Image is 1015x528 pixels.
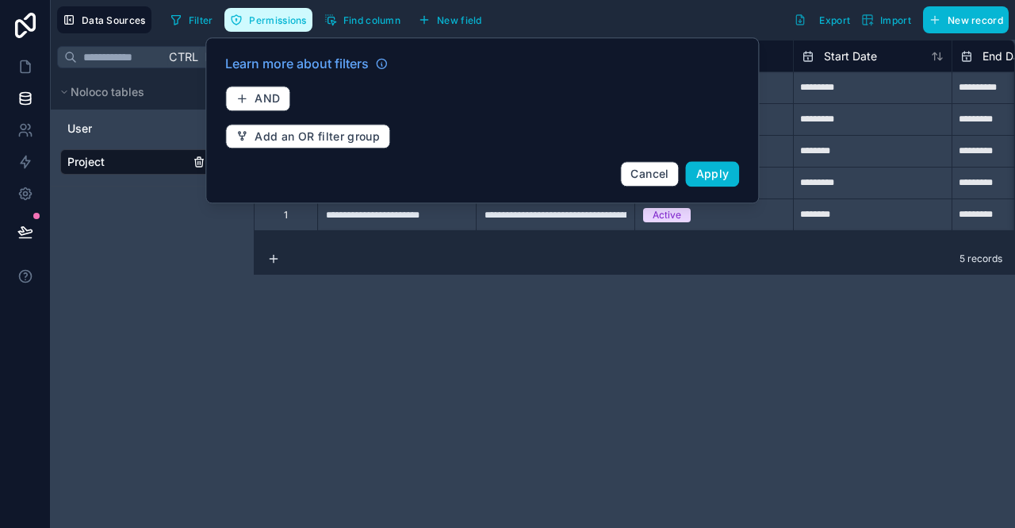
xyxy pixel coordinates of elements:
[202,52,213,63] span: K
[788,6,856,33] button: Export
[249,14,306,26] span: Permissions
[959,252,1002,265] span: 5 records
[60,116,244,141] div: User
[60,149,244,175] div: Project
[71,84,144,100] span: Noloco tables
[57,81,238,103] button: Noloco tables
[225,54,388,73] a: Learn more about filters
[696,167,730,180] span: Apply
[319,8,406,32] button: Find column
[225,54,369,73] span: Learn more about filters
[255,129,380,144] span: Add an OR filter group
[948,14,1003,26] span: New record
[167,47,200,67] span: Ctrl
[67,154,105,170] span: Project
[880,14,911,26] span: Import
[67,154,190,170] a: Project
[67,121,190,137] a: User
[412,8,488,32] button: New field
[82,14,146,26] span: Data Sources
[630,167,668,180] span: Cancel
[343,14,400,26] span: Find column
[224,8,312,32] button: Permissions
[819,14,850,26] span: Export
[284,209,288,222] div: 1
[57,6,151,33] button: Data Sources
[653,208,681,222] div: Active
[255,91,280,106] span: AND
[856,6,917,33] button: Import
[917,6,1009,33] a: New record
[437,14,482,26] span: New field
[686,161,740,187] button: Apply
[923,6,1009,33] button: New record
[189,14,213,26] span: Filter
[225,86,290,111] button: AND
[824,48,877,64] span: Start Date
[224,8,318,32] a: Permissions
[67,121,92,137] span: User
[225,124,390,149] button: Add an OR filter group
[620,161,679,187] button: Cancel
[164,8,219,32] button: Filter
